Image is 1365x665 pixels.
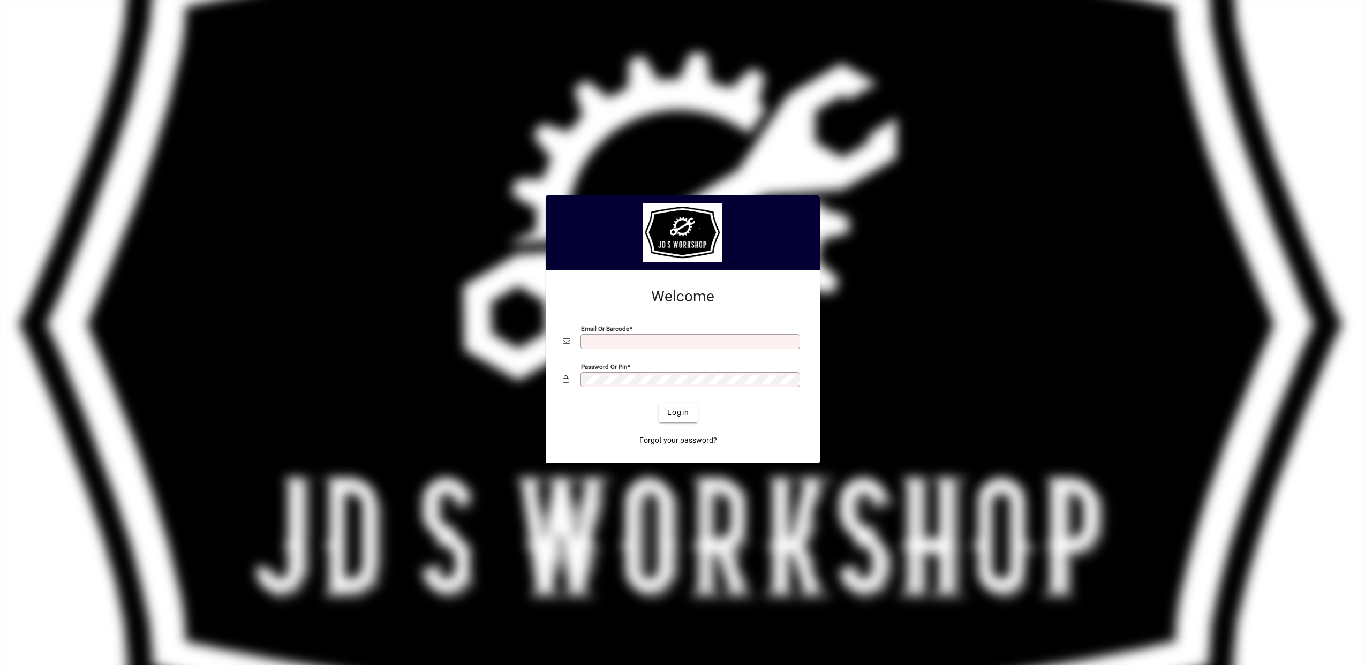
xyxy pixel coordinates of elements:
span: Forgot your password? [639,435,717,446]
a: Forgot your password? [635,431,721,450]
h2: Welcome [563,288,803,306]
mat-label: Password or Pin [581,362,627,370]
mat-label: Email or Barcode [581,324,629,332]
button: Login [659,403,698,422]
span: Login [667,407,689,418]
